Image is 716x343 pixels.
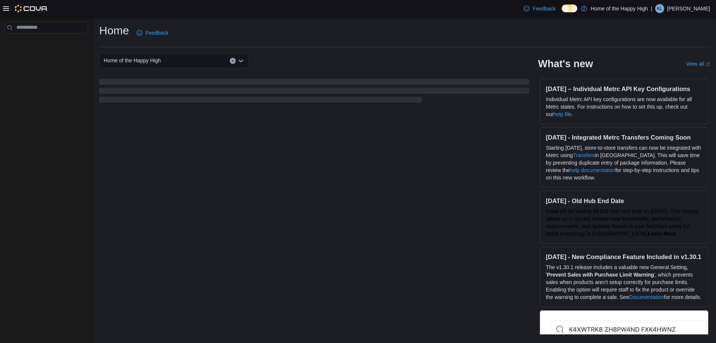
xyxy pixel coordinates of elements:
[145,29,168,37] span: Feedback
[15,5,48,12] img: Cova
[591,4,648,13] p: Home of the Happy High
[538,58,593,70] h2: What's new
[546,85,702,93] h3: [DATE] – Individual Metrc API Key Configurations
[238,58,244,64] button: Open list of options
[706,62,710,66] svg: External link
[546,264,702,301] p: The v1.30.1 release includes a valuable new General Setting, ' ', which prevents sales when produ...
[562,4,577,12] input: Dark Mode
[230,58,236,64] button: Clear input
[648,231,676,237] a: Learn More
[629,294,664,300] a: Documentation
[686,61,710,67] a: View allExternal link
[99,23,129,38] h1: Home
[546,134,702,141] h3: [DATE] - Integrated Metrc Transfers Coming Soon
[657,4,663,13] span: KL
[533,5,555,12] span: Feedback
[521,1,558,16] a: Feedback
[546,253,702,261] h3: [DATE] - New Compliance Feature Included in v1.30.1
[4,35,88,53] nav: Complex example
[546,208,698,237] span: Cova will be turning off Old Hub next year on [DATE]. This change allows us to quickly release ne...
[667,4,710,13] p: [PERSON_NAME]
[651,4,652,13] p: |
[547,272,654,278] strong: Prevent Sales with Purchase Limit Warning
[655,4,664,13] div: Kara Ludwar
[546,197,702,205] h3: [DATE] - Old Hub End Date
[99,80,529,104] span: Loading
[553,111,571,117] a: help file
[546,144,702,181] p: Starting [DATE], store-to-store transfers can now be integrated with Metrc using in [GEOGRAPHIC_D...
[573,152,595,158] a: Transfers
[134,25,171,40] a: Feedback
[546,96,702,118] p: Individual Metrc API key configurations are now available for all Metrc states. For instructions ...
[570,167,615,173] a: help documentation
[104,56,161,65] span: Home of the Happy High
